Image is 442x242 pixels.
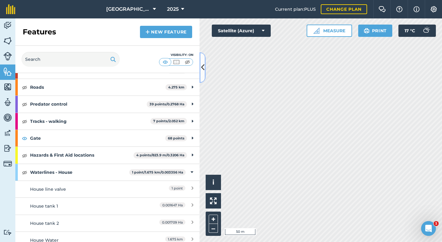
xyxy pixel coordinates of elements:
[364,27,370,34] img: svg+xml;base64,PHN2ZyB4bWxucz0iaHR0cDovL3d3dy53My5vcmcvMjAwMC9zdmciIHdpZHRoPSIxOSIgaGVpZ2h0PSIyNC...
[30,130,165,146] strong: Gate
[30,164,129,181] strong: Waterlines - House
[30,79,165,96] strong: Roads
[398,25,436,37] button: 17 °C
[307,25,352,37] button: Measure
[3,128,12,138] img: svg+xml;base64,PD94bWwgdmVyc2lvbj0iMS4wIiBlbmNvZGluZz0idXRmLTgiPz4KPCEtLSBHZW5lcmF0b3I6IEFkb2JlIE...
[184,59,191,65] img: svg+xml;base64,PHN2ZyB4bWxucz0iaHR0cDovL3d3dy53My5vcmcvMjAwMC9zdmciIHdpZHRoPSI1MCIgaGVpZ2h0PSI0MC...
[3,52,12,60] img: svg+xml;base64,PD94bWwgdmVyc2lvbj0iMS4wIiBlbmNvZGluZz0idXRmLTgiPz4KPCEtLSBHZW5lcmF0b3I6IEFkb2JlIE...
[3,144,12,153] img: svg+xml;base64,PD94bWwgdmVyc2lvbj0iMS4wIiBlbmNvZGluZz0idXRmLTgiPz4KPCEtLSBHZW5lcmF0b3I6IEFkb2JlIE...
[23,27,56,37] h2: Features
[106,6,150,13] span: [GEOGRAPHIC_DATA]
[159,53,193,57] div: Visibility: On
[153,119,184,123] strong: 7 points / 2.052 km
[3,82,12,92] img: svg+xml;base64,PHN2ZyB4bWxucz0iaHR0cDovL3d3dy53My5vcmcvMjAwMC9zdmciIHdpZHRoPSI1NiIgaGVpZ2h0PSI2MC...
[3,36,12,45] img: svg+xml;base64,PHN2ZyB4bWxucz0iaHR0cDovL3d3dy53My5vcmcvMjAwMC9zdmciIHdpZHRoPSI1NiIgaGVpZ2h0PSI2MC...
[167,6,179,13] span: 2025
[3,21,12,30] img: svg+xml;base64,PD94bWwgdmVyc2lvbj0iMS4wIiBlbmNvZGluZz0idXRmLTgiPz4KPCEtLSBHZW5lcmF0b3I6IEFkb2JlIE...
[15,113,200,130] div: Tracks - walking7 points/2.052 km
[15,197,200,214] a: House tank 10.001647 Ha
[30,96,147,112] strong: Predator control
[405,25,415,37] span: 17 ° C
[15,130,200,146] div: Gate68 points
[161,59,169,65] img: svg+xml;base64,PHN2ZyB4bWxucz0iaHR0cDovL3d3dy53My5vcmcvMjAwMC9zdmciIHdpZHRoPSI1MCIgaGVpZ2h0PSI0MC...
[212,178,214,186] span: i
[110,56,116,63] img: svg+xml;base64,PHN2ZyB4bWxucz0iaHR0cDovL3d3dy53My5vcmcvMjAwMC9zdmciIHdpZHRoPSIxOSIgaGVpZ2h0PSIyNC...
[30,186,139,193] div: House line valve
[420,25,432,37] img: svg+xml;base64,PD94bWwgdmVyc2lvbj0iMS4wIiBlbmNvZGluZz0idXRmLTgiPz4KPCEtLSBHZW5lcmF0b3I6IEFkb2JlIE...
[321,4,367,14] a: Change plan
[132,170,183,174] strong: 1 point / 1.675 km / 0.003356 Ha
[30,113,150,130] strong: Tracks - walking
[15,215,200,232] a: House tank 20.001709 Ha
[30,147,134,163] strong: Hazards & First Aid locations
[168,85,184,89] strong: 4.275 km
[168,136,184,140] strong: 68 points
[358,25,393,37] button: Print
[210,197,217,204] img: Four arrows, one pointing top left, one top right, one bottom right and the last bottom left
[15,96,200,112] div: Predator control39 points/0.2768 Ha
[15,181,200,197] a: House line valve1 point
[149,102,184,106] strong: 39 points / 0.2768 Ha
[136,153,184,157] strong: 4 points / 823.9 m / 0.3206 Ha
[21,52,120,67] input: Search
[140,26,192,38] a: New feature
[3,113,12,122] img: svg+xml;base64,PD94bWwgdmVyc2lvbj0iMS4wIiBlbmNvZGluZz0idXRmLTgiPz4KPCEtLSBHZW5lcmF0b3I6IEFkb2JlIE...
[169,185,185,191] span: 1 point
[165,236,185,242] span: 1.675 km
[3,98,12,107] img: svg+xml;base64,PD94bWwgdmVyc2lvbj0iMS4wIiBlbmNvZGluZz0idXRmLTgiPz4KPCEtLSBHZW5lcmF0b3I6IEFkb2JlIE...
[396,6,403,12] img: A question mark icon
[206,175,221,190] button: i
[430,6,437,12] img: A cog icon
[22,118,27,125] img: svg+xml;base64,PHN2ZyB4bWxucz0iaHR0cDovL3d3dy53My5vcmcvMjAwMC9zdmciIHdpZHRoPSIxOCIgaGVpZ2h0PSIyNC...
[145,28,150,36] img: svg+xml;base64,PHN2ZyB4bWxucz0iaHR0cDovL3d3dy53My5vcmcvMjAwMC9zdmciIHdpZHRoPSIxNCIgaGVpZ2h0PSIyNC...
[421,221,436,236] iframe: Intercom live chat
[22,169,27,176] img: svg+xml;base64,PHN2ZyB4bWxucz0iaHR0cDovL3d3dy53My5vcmcvMjAwMC9zdmciIHdpZHRoPSIxOCIgaGVpZ2h0PSIyNC...
[3,67,12,76] img: svg+xml;base64,PHN2ZyB4bWxucz0iaHR0cDovL3d3dy53My5vcmcvMjAwMC9zdmciIHdpZHRoPSI1NiIgaGVpZ2h0PSI2MC...
[30,220,139,227] div: House tank 2
[22,100,27,108] img: svg+xml;base64,PHN2ZyB4bWxucz0iaHR0cDovL3d3dy53My5vcmcvMjAwMC9zdmciIHdpZHRoPSIxOCIgaGVpZ2h0PSIyNC...
[413,6,420,13] img: svg+xml;base64,PHN2ZyB4bWxucz0iaHR0cDovL3d3dy53My5vcmcvMjAwMC9zdmciIHdpZHRoPSIxNyIgaGVpZ2h0PSIxNy...
[212,25,271,37] button: Satellite (Azure)
[30,203,139,209] div: House tank 1
[209,224,218,233] button: –
[15,79,200,96] div: Roads4.275 km
[15,147,200,163] div: Hazards & First Aid locations4 points/823.9 m/0.3206 Ha
[159,220,185,225] span: 0.001709 Ha
[3,229,12,235] img: svg+xml;base64,PD94bWwgdmVyc2lvbj0iMS4wIiBlbmNvZGluZz0idXRmLTgiPz4KPCEtLSBHZW5lcmF0b3I6IEFkb2JlIE...
[275,6,316,13] span: Current plan : PLUS
[15,164,200,181] div: Waterlines - House1 point/1.675 km/0.003356 Ha
[378,6,386,12] img: Two speech bubbles overlapping with the left bubble in the forefront
[22,84,27,91] img: svg+xml;base64,PHN2ZyB4bWxucz0iaHR0cDovL3d3dy53My5vcmcvMjAwMC9zdmciIHdpZHRoPSIxOCIgaGVpZ2h0PSIyNC...
[209,215,218,224] button: +
[313,28,320,34] img: Ruler icon
[160,202,185,208] span: 0.001647 Ha
[173,59,180,65] img: svg+xml;base64,PHN2ZyB4bWxucz0iaHR0cDovL3d3dy53My5vcmcvMjAwMC9zdmciIHdpZHRoPSI1MCIgaGVpZ2h0PSI0MC...
[434,221,439,226] span: 1
[3,159,12,168] img: svg+xml;base64,PD94bWwgdmVyc2lvbj0iMS4wIiBlbmNvZGluZz0idXRmLTgiPz4KPCEtLSBHZW5lcmF0b3I6IEFkb2JlIE...
[22,135,27,142] img: svg+xml;base64,PHN2ZyB4bWxucz0iaHR0cDovL3d3dy53My5vcmcvMjAwMC9zdmciIHdpZHRoPSIxOCIgaGVpZ2h0PSIyNC...
[22,152,27,159] img: svg+xml;base64,PHN2ZyB4bWxucz0iaHR0cDovL3d3dy53My5vcmcvMjAwMC9zdmciIHdpZHRoPSIxOCIgaGVpZ2h0PSIyNC...
[6,4,15,14] img: fieldmargin Logo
